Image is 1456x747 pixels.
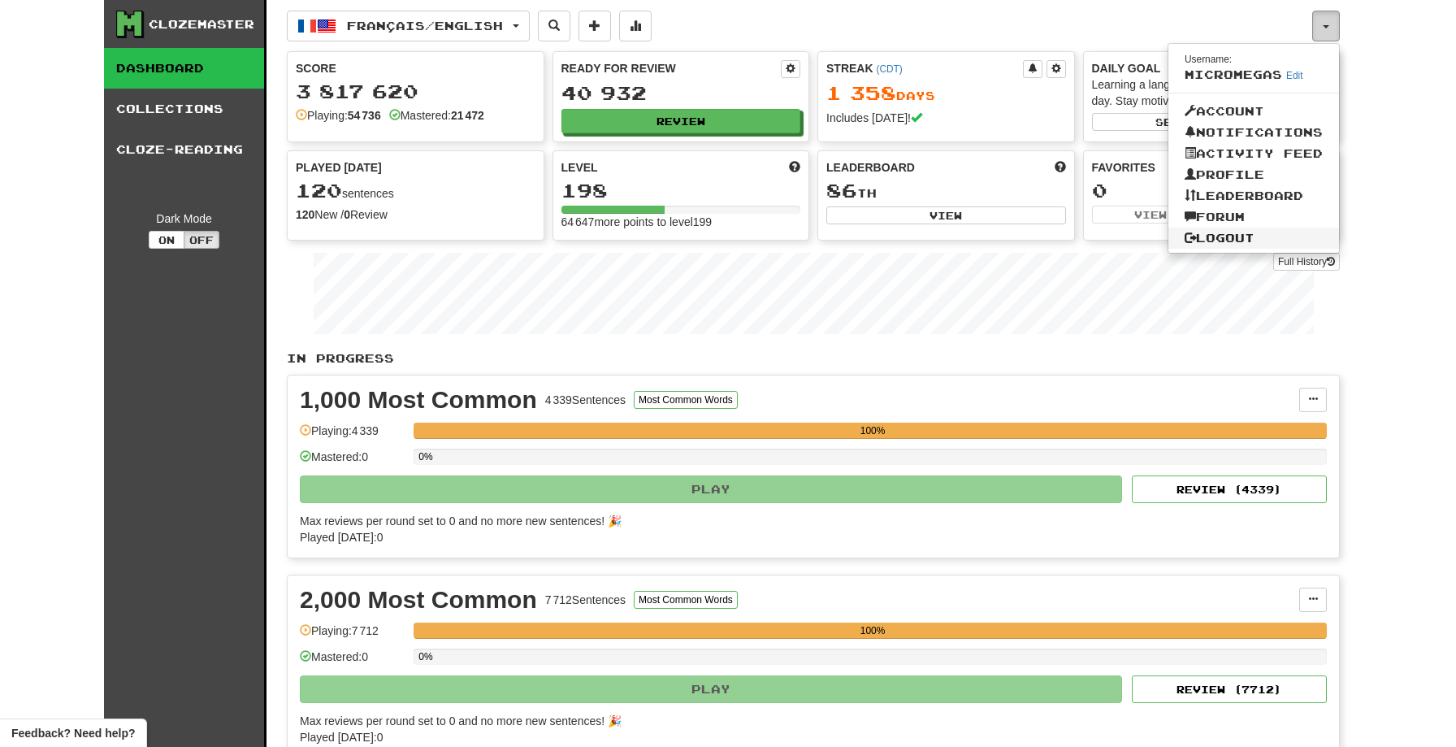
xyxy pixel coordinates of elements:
span: 120 [296,179,342,202]
button: Review (7712) [1132,675,1327,703]
button: Play [300,675,1122,703]
a: Forum [1168,206,1339,228]
div: Learning a language requires practice every day. Stay motivated! [1092,76,1332,109]
div: 1,000 Most Common [300,388,537,412]
button: Review [561,109,801,133]
a: (CDT) [876,63,902,75]
a: Collections [104,89,264,129]
button: On [149,231,184,249]
span: Français / English [347,19,503,33]
a: Activity Feed [1168,143,1339,164]
a: Logout [1168,228,1339,249]
a: Edit [1286,70,1303,81]
span: Leaderboard [826,159,915,176]
strong: 21 472 [451,109,484,122]
button: Off [184,231,219,249]
div: Mastered: 0 [300,449,405,476]
strong: 54 736 [348,109,381,122]
div: 100% [418,423,1327,439]
strong: 0 [344,208,350,221]
div: Streak [826,60,1023,76]
span: Played [DATE]: 0 [300,531,383,544]
span: microMEGAS [1185,67,1282,81]
div: 198 [561,180,801,201]
div: Favorites [1092,159,1332,176]
div: Playing: 7 712 [300,623,405,649]
span: Played [DATE]: 0 [300,731,383,744]
a: Full History [1273,253,1340,271]
p: In Progress [287,350,1340,367]
div: Playing: [296,107,381,124]
div: New / Review [296,206,535,223]
div: th [826,180,1066,202]
div: Playing: 4 339 [300,423,405,450]
button: Seta dailygoal [1092,113,1332,131]
div: Max reviews per round set to 0 and no more new sentences! 🎉 [300,713,1317,729]
span: Level [561,159,598,176]
span: This week in points, UTC [1055,159,1066,176]
button: Review (4339) [1132,476,1327,503]
button: Play [300,476,1122,503]
button: View [826,206,1066,224]
small: Username: [1185,54,1232,65]
div: 100% [418,623,1327,639]
div: 0 [1092,180,1332,201]
span: 1 358 [826,81,896,104]
a: Account [1168,101,1339,122]
button: Search sentences [538,11,570,41]
div: Score [296,60,535,76]
a: Dashboard [104,48,264,89]
div: Daily Goal [1092,60,1332,76]
button: More stats [619,11,652,41]
button: Add sentence to collection [578,11,611,41]
div: Max reviews per round set to 0 and no more new sentences! 🎉 [300,513,1317,529]
div: Includes [DATE]! [826,110,1066,126]
span: 86 [826,179,857,202]
div: 7 712 Sentences [545,592,626,608]
div: sentences [296,180,535,202]
button: Most Common Words [634,591,738,609]
span: Open feedback widget [11,725,135,741]
div: 3 817 620 [296,81,535,102]
div: Mastered: [389,107,484,124]
div: Mastered: 0 [300,649,405,675]
div: 2,000 Most Common [300,588,537,612]
a: Leaderboard [1168,185,1339,206]
div: Day s [826,83,1066,104]
button: Most Common Words [634,391,738,409]
span: Played [DATE] [296,159,382,176]
div: 64 647 more points to level 199 [561,214,801,230]
button: View [1092,206,1210,224]
a: Notifications [1168,122,1339,143]
a: Cloze-Reading [104,129,264,170]
span: Score more points to level up [789,159,800,176]
div: Clozemaster [149,16,254,33]
div: 4 339 Sentences [545,392,626,408]
a: Profile [1168,164,1339,185]
div: 40 932 [561,83,801,103]
button: Français/English [287,11,530,41]
strong: 120 [296,208,314,221]
div: Dark Mode [116,211,252,227]
div: Ready for Review [561,60,782,76]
